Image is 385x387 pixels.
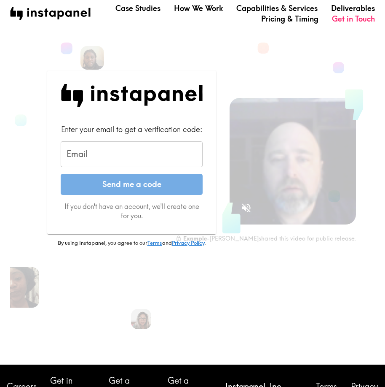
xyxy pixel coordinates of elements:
[176,235,356,242] div: - [PERSON_NAME] shared this video for public release.
[47,239,216,247] p: By using Instapanel, you agree to our and .
[183,235,207,242] b: Example
[61,202,203,221] p: If you don't have an account, we'll create one for you.
[174,3,223,14] a: How We Work
[115,3,160,14] a: Case Studies
[61,84,203,107] img: Instapanel
[147,239,162,246] a: Terms
[332,14,375,24] a: Get in Touch
[10,7,91,20] img: instapanel
[80,46,104,70] img: Bill
[236,3,318,14] a: Capabilities & Services
[61,174,203,195] button: Send me a code
[61,124,203,135] div: Enter your email to get a verification code:
[261,14,318,24] a: Pricing & Timing
[131,309,151,329] img: Aileen
[172,239,204,246] a: Privacy Policy
[237,199,255,217] button: Sound is off
[331,3,375,14] a: Deliverables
